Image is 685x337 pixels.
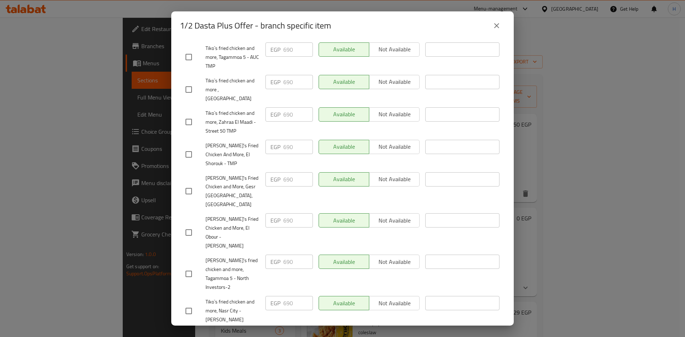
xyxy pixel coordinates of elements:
[205,256,260,292] span: [PERSON_NAME]'s fried chicken and more, Tagammoa 5 - North Investors-2
[180,20,331,31] h2: 1/2 Dasta Plus Offer - branch specific item
[270,110,280,119] p: EGP
[283,172,313,187] input: Please enter price
[205,215,260,250] span: [PERSON_NAME]'s Fried Chicken and More, El Obour - [PERSON_NAME]
[283,140,313,154] input: Please enter price
[205,297,260,324] span: Tiko`s fried chicken and more, Nasr City - [PERSON_NAME]
[205,76,260,103] span: Tiko`s fried chicken and more ,[GEOGRAPHIC_DATA]
[283,75,313,89] input: Please enter price
[270,299,280,307] p: EGP
[270,143,280,151] p: EGP
[283,296,313,310] input: Please enter price
[270,78,280,86] p: EGP
[205,141,260,168] span: [PERSON_NAME]'s Fried Chicken And More, El Shorouk - TMP
[283,107,313,122] input: Please enter price
[205,44,260,71] span: Tiko`s fried chicken and more, Tagammoa 5 - AUC TMP
[283,213,313,228] input: Please enter price
[205,174,260,209] span: [PERSON_NAME]'s Fried Chicken and More, Gesr [GEOGRAPHIC_DATA],[GEOGRAPHIC_DATA]
[270,216,280,225] p: EGP
[283,42,313,57] input: Please enter price
[270,257,280,266] p: EGP
[270,45,280,54] p: EGP
[488,17,505,34] button: close
[283,255,313,269] input: Please enter price
[270,175,280,184] p: EGP
[205,109,260,136] span: Tiko`s fried chicken and more, Zahraa El Maadi - Street 50 TMP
